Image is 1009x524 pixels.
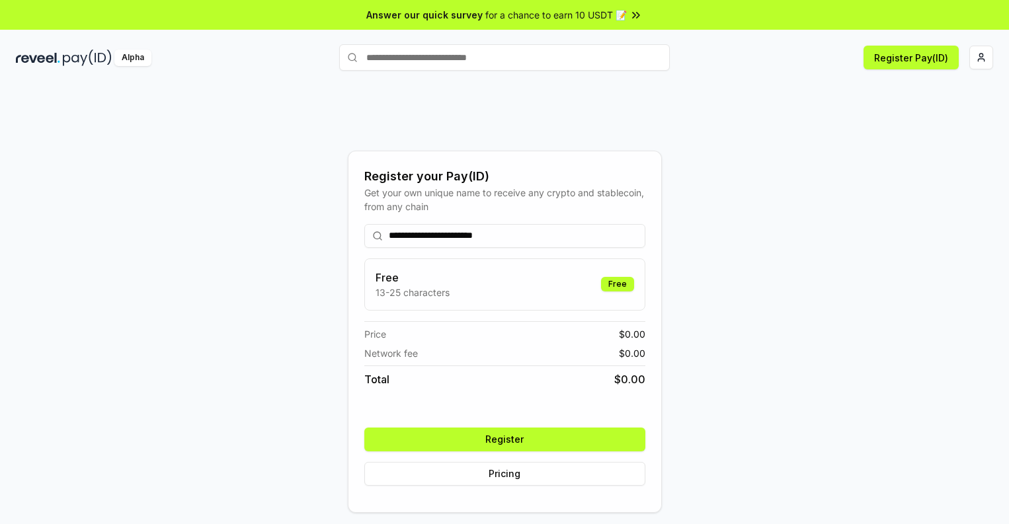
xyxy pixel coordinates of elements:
[364,327,386,341] span: Price
[619,327,645,341] span: $ 0.00
[619,346,645,360] span: $ 0.00
[16,50,60,66] img: reveel_dark
[376,270,450,285] h3: Free
[364,462,645,486] button: Pricing
[864,46,959,69] button: Register Pay(ID)
[114,50,151,66] div: Alpha
[601,277,634,291] div: Free
[364,167,645,186] div: Register your Pay(ID)
[364,186,645,213] div: Get your own unique name to receive any crypto and stablecoin, from any chain
[364,346,418,360] span: Network fee
[376,285,450,299] p: 13-25 characters
[485,8,627,22] span: for a chance to earn 10 USDT 📝
[614,371,645,387] span: $ 0.00
[366,8,483,22] span: Answer our quick survey
[63,50,112,66] img: pay_id
[364,371,389,387] span: Total
[364,428,645,451] button: Register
